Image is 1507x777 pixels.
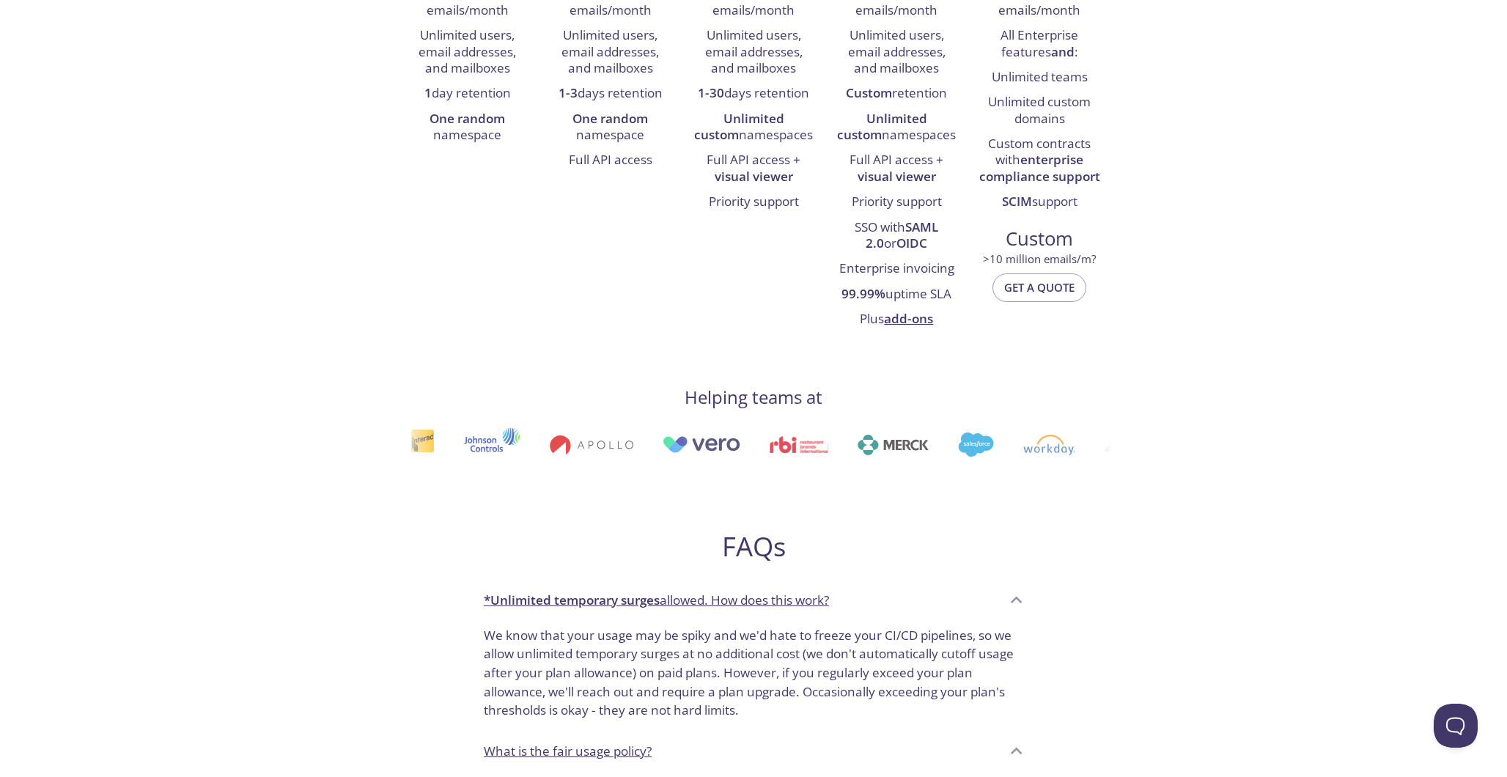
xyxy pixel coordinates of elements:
li: days retention [693,81,814,106]
li: Plus [836,307,957,332]
strong: Unlimited custom [694,110,784,143]
li: Unlimited users, email addresses, and mailboxes [693,23,814,81]
strong: Custom [846,84,892,101]
strong: 1-30 [698,84,724,101]
span: Custom [980,227,1099,251]
img: salesforce [952,432,987,457]
li: retention [836,81,957,106]
li: namespaces [836,107,957,149]
li: namespace [550,107,671,149]
li: namespaces [693,107,814,149]
strong: SCIM [1002,193,1032,210]
strong: Unlimited custom [837,110,927,143]
li: Priority support [836,190,957,215]
strong: 1 [424,84,432,101]
strong: One random [430,110,505,127]
p: What is the fair usage policy? [484,742,652,761]
p: We know that your usage may be spiky and we'd hate to freeze your CI/CD pipelines, so we allow un... [484,626,1023,721]
li: Full API access + [836,148,957,190]
button: Get a quote [992,273,1086,301]
li: Full API access + [693,148,814,190]
h2: FAQs [472,530,1035,563]
strong: and [1051,43,1075,60]
h4: Helping teams at [685,386,822,409]
li: Unlimited users, email addresses, and mailboxes [550,23,671,81]
img: vero [656,436,734,453]
li: Unlimited teams [979,65,1100,90]
div: What is the fair usage policy? [472,732,1035,771]
img: johnsoncontrols [457,427,514,463]
li: All Enterprise features : [979,23,1100,65]
li: Unlimited users, email addresses, and mailboxes [836,23,957,81]
strong: OIDC [896,235,927,251]
div: *Unlimited temporary surgesallowed. How does this work? [472,620,1035,732]
div: *Unlimited temporary surgesallowed. How does this work? [472,581,1035,620]
strong: visual viewer [858,168,936,185]
li: SSO with or [836,216,957,257]
li: Enterprise invoicing [836,257,957,281]
li: uptime SLA [836,282,957,307]
strong: enterprise compliance support [979,151,1100,184]
strong: 1-3 [559,84,578,101]
p: allowed. How does this work? [484,591,829,610]
li: Full API access [550,148,671,173]
img: merck [852,435,923,455]
li: namespace [407,107,528,149]
li: Unlimited users, email addresses, and mailboxes [407,23,528,81]
strong: visual viewer [715,168,793,185]
img: rbi [763,436,822,453]
li: Custom contracts with [979,132,1100,190]
img: apollo [543,435,627,455]
strong: 99.99% [841,285,885,302]
a: add-ons [884,310,933,327]
li: Priority support [693,190,814,215]
strong: *Unlimited temporary surges [484,592,660,608]
strong: SAML 2.0 [866,218,938,251]
strong: One random [572,110,648,127]
span: > 10 million emails/m? [983,251,1096,266]
li: days retention [550,81,671,106]
li: support [979,190,1100,215]
iframe: Help Scout Beacon - Open [1434,704,1478,748]
img: workday [1017,435,1069,455]
span: Get a quote [1004,278,1075,297]
li: Unlimited custom domains [979,90,1100,132]
li: day retention [407,81,528,106]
